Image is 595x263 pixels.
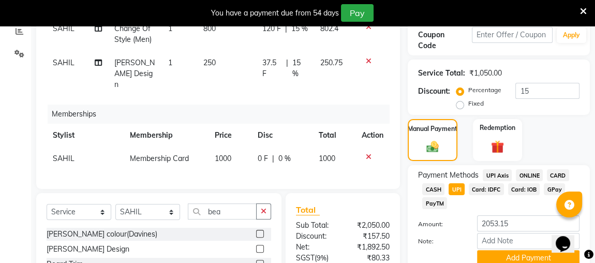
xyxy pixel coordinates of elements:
div: Service Total: [418,68,465,79]
span: SAHIL [53,154,75,163]
span: 15 % [291,23,308,34]
div: ₹1,892.50 [343,242,398,253]
div: Coupon Code [418,30,472,51]
img: _cash.svg [423,140,443,154]
label: Redemption [480,123,515,133]
button: Pay [341,4,374,22]
span: 37.5 F [262,57,281,79]
div: [PERSON_NAME] Design [47,244,129,255]
span: | [285,23,287,34]
span: 1 [168,58,172,67]
div: ₹1,050.00 [469,68,502,79]
span: SAHIL [53,24,75,33]
div: Discount: [288,231,343,242]
span: Payment Methods [418,170,479,181]
label: Percentage [468,85,501,95]
th: Stylist [47,124,124,147]
div: Net: [288,242,343,253]
span: 0 F [258,153,268,164]
img: _gift.svg [487,139,509,155]
iframe: chat widget [552,222,585,253]
input: Search or Scan [188,203,257,220]
span: UPI [449,183,465,195]
span: 250 [203,58,216,67]
th: Action [355,124,390,147]
label: Manual Payment [408,124,457,134]
span: UPI Axis [483,169,512,181]
button: Apply [557,27,586,43]
span: Total [296,204,320,215]
span: 0 % [278,153,291,164]
span: Membership Card [130,154,189,163]
span: [PERSON_NAME] Design [114,58,155,89]
th: Disc [251,124,312,147]
div: ₹157.50 [343,231,398,242]
div: Memberships [48,105,397,124]
span: 1000 [215,154,231,163]
span: SAHIL [53,58,75,67]
div: [PERSON_NAME] colour(Davines) [47,229,157,240]
th: Price [209,124,252,147]
div: You have a payment due from 54 days [211,8,339,19]
label: Amount: [410,220,469,229]
span: 1 [168,24,172,33]
span: 1000 [318,154,335,163]
span: 15 % [292,57,308,79]
span: 800 [203,24,216,33]
span: GPay [544,183,565,195]
span: CARD [547,169,569,181]
span: SGST [296,253,315,262]
div: ₹2,050.00 [343,220,398,231]
span: | [272,153,274,164]
label: Note: [410,237,469,246]
span: PayTM [422,197,447,209]
span: 802.4 [320,24,338,33]
span: ONLINE [516,169,543,181]
span: | [286,57,288,79]
span: 120 F [262,23,281,34]
span: 9% [317,254,326,262]
span: 250.75 [320,58,343,67]
input: Add Note [477,233,579,249]
div: Discount: [418,86,450,97]
label: Fixed [468,99,484,108]
span: Card: IOB [508,183,540,195]
div: Sub Total: [288,220,343,231]
th: Membership [124,124,209,147]
input: Enter Offer / Coupon Code [472,27,553,43]
span: CASH [422,183,444,195]
input: Amount [477,215,579,231]
th: Total [312,124,355,147]
span: Card: IDFC [469,183,504,195]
